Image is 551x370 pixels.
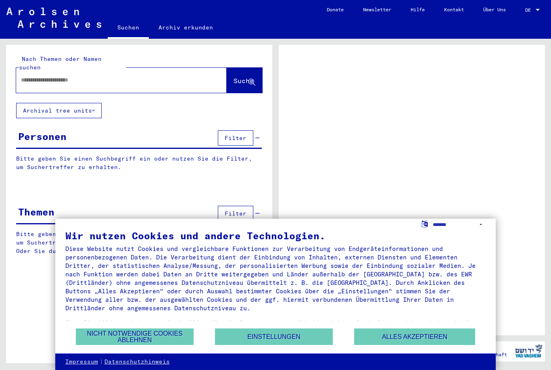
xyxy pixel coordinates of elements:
[234,77,254,85] span: Suche
[104,358,170,366] a: Datenschutzhinweis
[420,220,429,228] label: Sprache auswählen
[18,205,54,219] div: Themen
[16,230,262,255] p: Bitte geben Sie einen Suchbegriff ein oder nutzen Sie die Filter, um Suchertreffer zu erhalten. O...
[16,103,102,118] button: Archival tree units
[227,68,262,93] button: Suche
[215,328,333,345] button: Einstellungen
[65,245,486,312] div: Diese Website nutzt Cookies und vergleichbare Funktionen zur Verarbeitung von Endgeräteinformatio...
[433,219,486,230] select: Sprache auswählen
[354,328,475,345] button: Alles akzeptieren
[218,206,253,221] button: Filter
[76,328,194,345] button: Nicht notwendige Cookies ablehnen
[19,55,102,71] mat-label: Nach Themen oder Namen suchen
[65,358,98,366] a: Impressum
[218,130,253,146] button: Filter
[108,18,149,39] a: Suchen
[225,134,246,142] span: Filter
[65,231,486,240] div: Wir nutzen Cookies und andere Technologien.
[525,7,534,13] span: DE
[149,18,223,37] a: Archiv erkunden
[16,155,262,171] p: Bitte geben Sie einen Suchbegriff ein oder nutzen Sie die Filter, um Suchertreffer zu erhalten.
[18,129,67,144] div: Personen
[225,210,246,217] span: Filter
[513,341,544,361] img: yv_logo.png
[6,8,101,28] img: Arolsen_neg.svg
